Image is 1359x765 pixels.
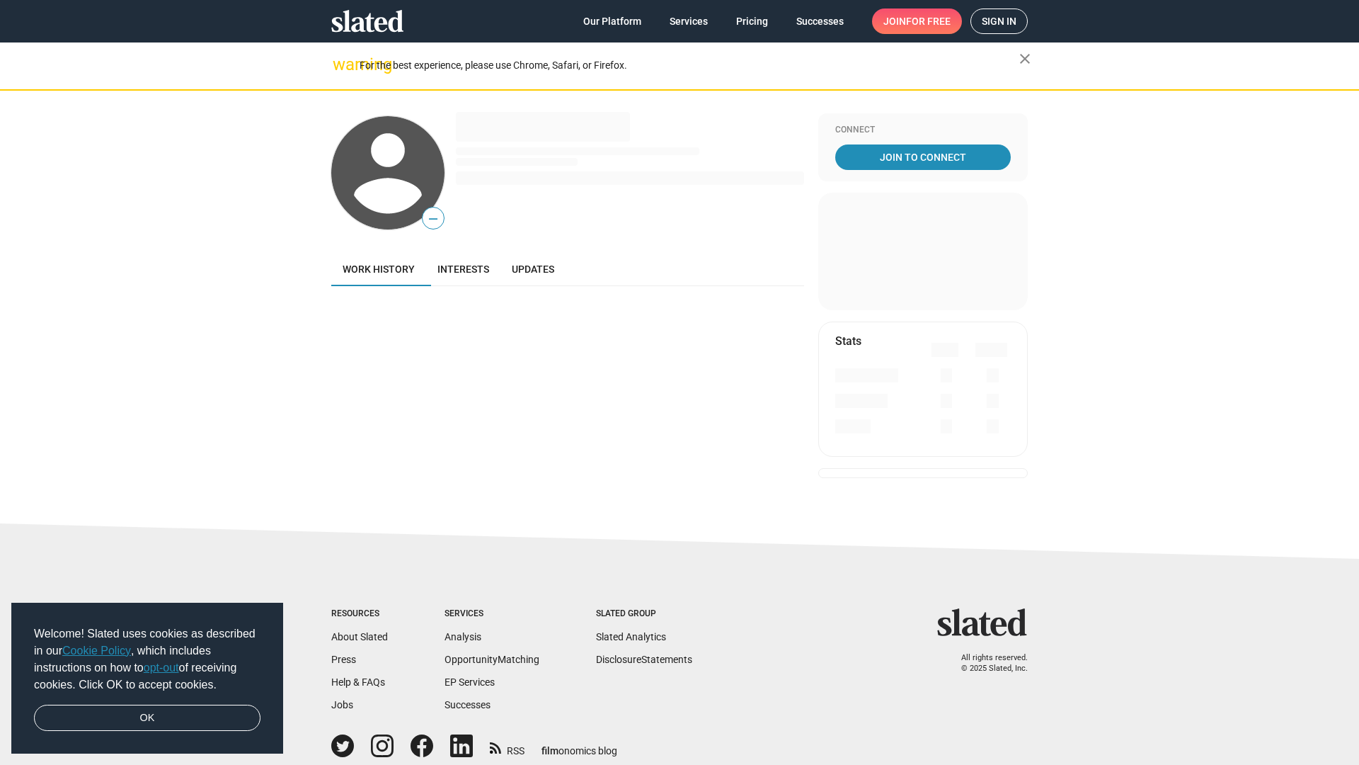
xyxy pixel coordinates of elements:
[736,8,768,34] span: Pricing
[835,334,861,348] mat-card-title: Stats
[500,252,566,286] a: Updates
[62,645,131,657] a: Cookie Policy
[445,699,491,710] a: Successes
[343,263,415,275] span: Work history
[541,733,617,758] a: filmonomics blog
[658,8,719,34] a: Services
[596,654,692,665] a: DisclosureStatements
[423,210,444,228] span: —
[34,705,260,732] a: dismiss cookie message
[437,263,489,275] span: Interests
[445,654,539,665] a: OpportunityMatching
[445,676,495,688] a: EP Services
[596,608,692,620] div: Slated Group
[572,8,653,34] a: Our Platform
[541,745,558,756] span: film
[970,8,1028,34] a: Sign in
[872,8,962,34] a: Joinfor free
[445,631,481,642] a: Analysis
[333,56,350,73] mat-icon: warning
[946,653,1028,674] p: All rights reserved. © 2025 Slated, Inc.
[331,608,388,620] div: Resources
[583,8,641,34] span: Our Platform
[360,56,1019,75] div: For the best experience, please use Chrome, Safari, or Firefox.
[906,8,951,34] span: for free
[596,631,666,642] a: Slated Analytics
[331,654,356,665] a: Press
[785,8,855,34] a: Successes
[445,608,539,620] div: Services
[490,736,524,758] a: RSS
[11,603,283,754] div: cookieconsent
[331,631,388,642] a: About Slated
[835,144,1011,170] a: Join To Connect
[512,263,554,275] span: Updates
[982,9,1016,33] span: Sign in
[426,252,500,286] a: Interests
[34,625,260,693] span: Welcome! Slated uses cookies as described in our , which includes instructions on how to of recei...
[1016,50,1033,67] mat-icon: close
[670,8,708,34] span: Services
[331,252,426,286] a: Work history
[838,144,1008,170] span: Join To Connect
[331,699,353,710] a: Jobs
[835,125,1011,136] div: Connect
[331,676,385,688] a: Help & FAQs
[796,8,844,34] span: Successes
[725,8,779,34] a: Pricing
[883,8,951,34] span: Join
[144,662,179,674] a: opt-out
